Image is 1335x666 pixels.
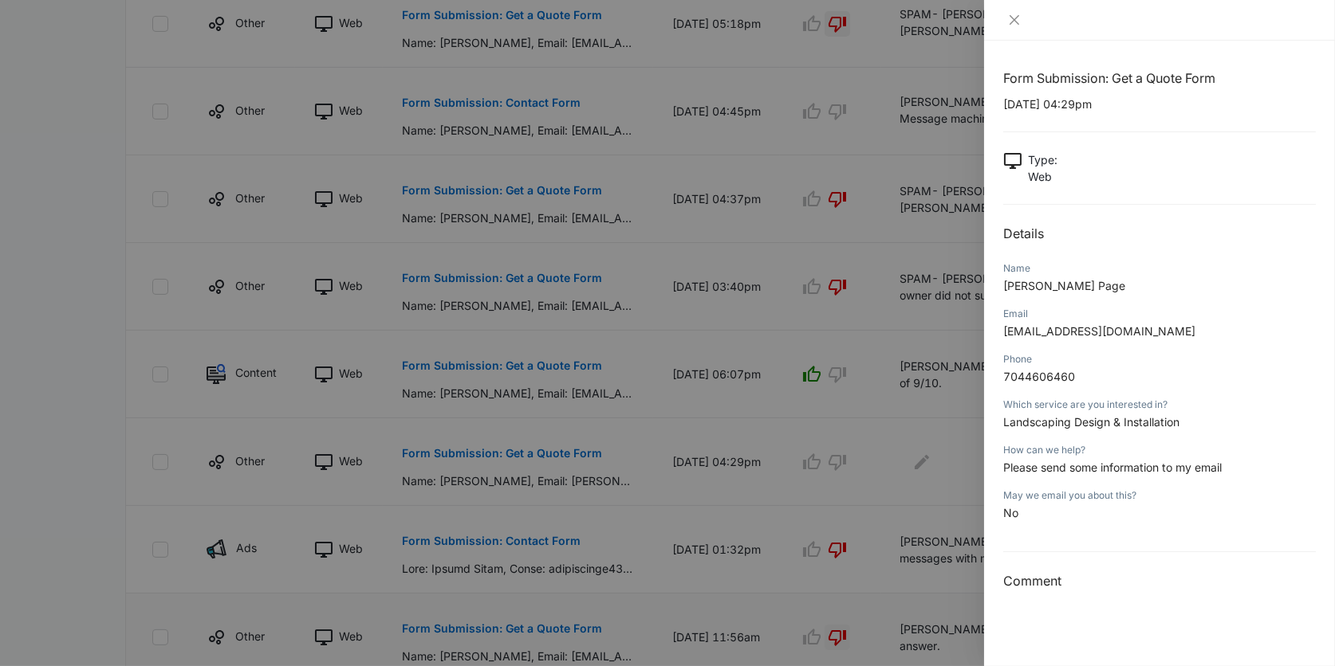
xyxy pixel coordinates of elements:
[1003,69,1316,88] h1: Form Submission: Get a Quote Form
[1028,151,1057,168] p: Type :
[1003,443,1316,457] div: How can we help?
[1003,96,1316,112] p: [DATE] 04:29pm
[1003,506,1018,519] span: No
[1003,370,1075,383] span: 7044606460
[1028,168,1057,185] p: Web
[1003,279,1125,292] span: [PERSON_NAME] Page
[1003,415,1179,429] span: Landscaping Design & Installation
[1003,307,1316,321] div: Email
[1003,460,1222,474] span: Please send some information to my email
[1003,571,1316,590] h3: Comment
[1003,224,1316,243] h2: Details
[1003,261,1316,276] div: Name
[1003,352,1316,366] div: Phone
[1003,13,1026,27] button: Close
[1003,398,1316,412] div: Which service are you interested in?
[1008,14,1021,26] span: close
[1003,324,1195,338] span: [EMAIL_ADDRESS][DOMAIN_NAME]
[1003,488,1316,503] div: May we email you about this?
